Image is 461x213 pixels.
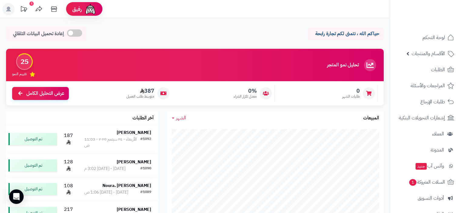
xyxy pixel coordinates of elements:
div: تم التوصيل [8,133,57,145]
span: الطلبات [431,65,445,74]
span: العملاء [432,130,444,138]
span: 0 [342,88,360,94]
div: #1092 [140,136,151,148]
span: المدونة [431,146,444,154]
a: المدونة [394,143,457,157]
a: عرض التحليل الكامل [12,87,69,100]
span: متوسط طلب العميل [126,94,154,99]
span: أدوات التسويق [418,194,444,202]
div: [DATE] - [DATE] 1:06 ص [84,189,128,195]
h3: تحليل نمو المتجر [327,62,359,68]
span: جديد [416,163,427,170]
span: عرض التحليل الكامل [26,90,64,97]
h3: آخر الطلبات [132,115,154,121]
div: #1090 [140,166,151,172]
p: حياكم الله ، نتمنى لكم تجارة رابحة [312,30,379,37]
strong: [PERSON_NAME] [117,206,151,213]
span: إشعارات التحويلات البنكية [399,114,445,122]
span: تقييم النمو [12,72,27,77]
strong: [PERSON_NAME] [117,159,151,165]
div: الأربعاء - ٢٤ سبتمبر ٢٠٢٥ - 11:03 ص [84,136,140,148]
a: السلات المتروكة1 [394,175,457,189]
div: تم التوصيل [8,183,57,195]
a: الطلبات [394,62,457,77]
span: إعادة تحميل البيانات التلقائي [13,30,64,37]
a: الشهر [172,115,186,121]
div: [DATE] - [DATE] 3:02 م [84,166,125,172]
span: وآتس آب [415,162,444,170]
span: الشهر [176,114,186,121]
div: 1 [29,2,34,6]
span: رفيق [72,5,82,13]
a: أدوات التسويق [394,191,457,205]
img: ai-face.png [84,3,96,15]
span: طلبات الشهر [342,94,360,99]
span: المراجعات والأسئلة [411,82,445,90]
div: #1089 [140,189,151,195]
span: معدل تكرار الشراء [234,94,257,99]
td: 128 [59,154,77,177]
span: 387 [126,88,154,94]
td: 187 [59,125,77,153]
a: وآتس آبجديد [394,159,457,173]
a: إشعارات التحويلات البنكية [394,111,457,125]
span: 0% [234,88,257,94]
a: تحديثات المنصة [16,3,31,17]
h3: المبيعات [363,115,379,121]
span: طلبات الإرجاع [420,98,445,106]
a: المراجعات والأسئلة [394,78,457,93]
div: Open Intercom Messenger [9,189,24,204]
td: 108 [59,178,77,201]
span: الأقسام والمنتجات [412,49,445,58]
a: العملاء [394,127,457,141]
span: لوحة التحكم [423,33,445,42]
strong: [PERSON_NAME] [117,129,151,136]
strong: Noura. [PERSON_NAME] [102,182,151,189]
img: logo-2.png [420,16,455,29]
span: السلات المتروكة [409,178,445,186]
div: تم التوصيل [8,159,57,171]
a: لوحة التحكم [394,30,457,45]
span: 1 [409,179,416,186]
a: طلبات الإرجاع [394,95,457,109]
